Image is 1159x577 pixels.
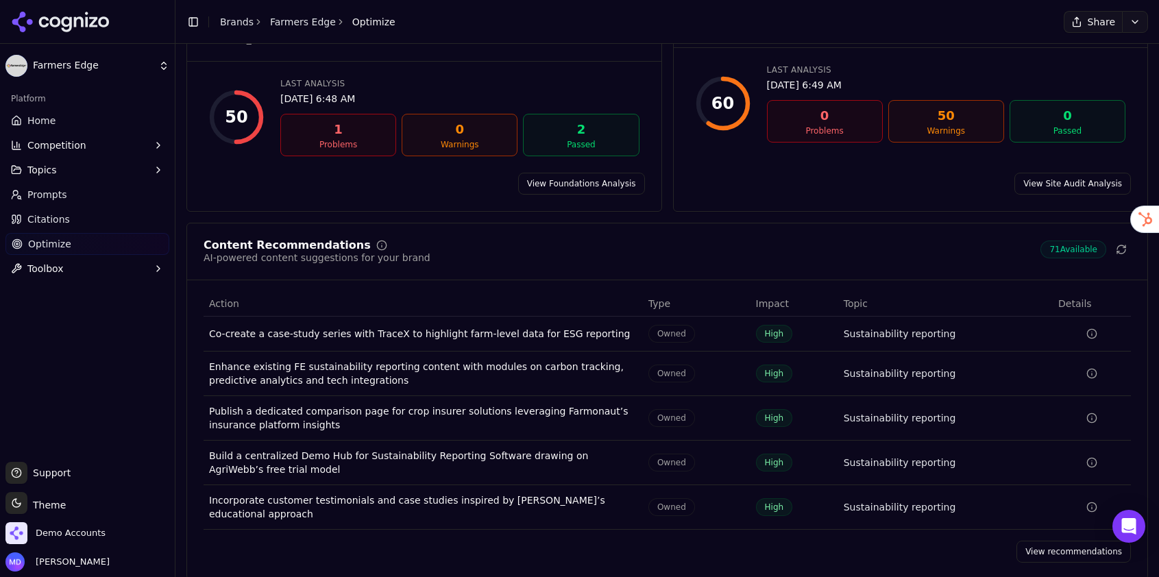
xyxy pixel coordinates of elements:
span: Support [27,466,71,480]
span: Topics [27,163,57,177]
a: Optimize [5,233,169,255]
a: View Foundations Analysis [518,173,645,195]
nav: breadcrumb [220,15,395,29]
div: Warnings [894,125,998,136]
div: Topic [844,297,1047,310]
span: High [756,498,793,516]
div: Details [1058,297,1125,310]
div: Passed [1016,125,1119,136]
div: Data table [204,291,1131,530]
a: View recommendations [1016,541,1131,563]
span: Optimize [28,237,71,251]
button: Toolbox [5,258,169,280]
div: [DATE] 6:48 AM [280,92,639,106]
a: Prompts [5,184,169,206]
a: Home [5,110,169,132]
button: Open user button [5,552,110,572]
div: Open Intercom Messenger [1112,510,1145,543]
a: Citations [5,208,169,230]
span: Prompts [27,188,67,201]
div: 0 [408,120,511,139]
a: Farmers Edge [270,15,336,29]
div: Passed [529,139,633,150]
span: Theme [27,500,66,511]
div: Last Analysis [767,64,1126,75]
span: Citations [27,212,70,226]
div: 0 [773,106,877,125]
button: Topics [5,159,169,181]
span: High [756,454,793,471]
a: Sustainability reporting [844,411,956,425]
a: Sustainability reporting [844,367,956,380]
div: Problems [286,139,390,150]
img: Farmers Edge [5,55,27,77]
div: Last Analysis [280,78,639,89]
span: Owned [648,454,695,471]
div: 50 [225,106,247,128]
a: Brands [220,16,254,27]
button: Share [1064,11,1122,33]
div: Problems [773,125,877,136]
span: Owned [648,325,695,343]
div: Content Recommendations [204,240,371,251]
div: Warnings [408,139,511,150]
div: 0 [1016,106,1119,125]
div: 1 [286,120,390,139]
div: Enhance existing FE sustainability reporting content with modules on carbon tracking, predictive ... [209,360,637,387]
span: Owned [648,498,695,516]
span: Farmers Edge [33,60,153,72]
span: High [756,409,793,427]
img: Demo Accounts [5,522,27,544]
span: Competition [27,138,86,152]
span: Owned [648,409,695,427]
div: 2 [529,120,633,139]
div: AI-powered content suggestions for your brand [204,251,430,265]
span: High [756,325,793,343]
span: [PERSON_NAME] [30,556,110,568]
div: Co-create a case-study series with TraceX to highlight farm-level data for ESG reporting [209,327,637,341]
div: Build a centralized Demo Hub for Sustainability Reporting Software drawing on AgriWebb’s free tri... [209,449,637,476]
a: Sustainability reporting [844,327,956,341]
div: [DATE] 6:49 AM [767,78,1126,92]
span: High [756,365,793,382]
a: View Site Audit Analysis [1014,173,1131,195]
span: Optimize [352,15,395,29]
a: Sustainability reporting [844,500,956,514]
span: 71 Available [1040,241,1106,258]
div: Platform [5,88,169,110]
div: Type [648,297,745,310]
span: Owned [648,365,695,382]
button: Competition [5,134,169,156]
a: Sustainability reporting [844,456,956,469]
button: Open organization switcher [5,522,106,544]
div: Impact [756,297,833,310]
img: Melissa Dowd [5,552,25,572]
span: Home [27,114,56,127]
div: 60 [711,93,734,114]
span: Demo Accounts [36,527,106,539]
div: Publish a dedicated comparison page for crop insurer solutions leveraging Farmonaut’s insurance p... [209,404,637,432]
div: Incorporate customer testimonials and case studies inspired by [PERSON_NAME]’s educational approach [209,493,637,521]
div: Action [209,297,637,310]
span: Toolbox [27,262,64,275]
div: 50 [894,106,998,125]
